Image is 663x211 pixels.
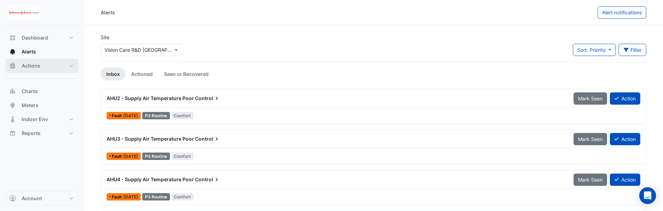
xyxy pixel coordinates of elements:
[112,195,123,199] span: Fault
[6,84,78,98] button: Charts
[578,96,603,101] span: Mark Seen
[112,154,123,159] span: Fault
[619,44,647,56] button: Filter
[9,48,16,55] app-icon: Alerts
[101,9,115,16] div: Alerts
[123,194,138,199] span: Sun 10-Aug-2025 19:15 IST
[101,34,109,41] label: Site
[8,6,40,20] img: Company Logo
[101,68,125,80] a: Inbox
[107,176,194,182] span: AHU4 - Supply Air Temperature Poor
[171,193,194,201] span: Comfort
[602,9,642,15] span: Alert notifications
[171,153,194,160] span: Comfort
[158,68,214,80] a: Seen or Recovered
[610,133,640,145] button: Action
[574,174,607,186] button: Mark Seen
[9,62,16,69] app-icon: Actions
[142,112,170,119] div: P3 Routine
[9,102,16,109] app-icon: Meters
[22,88,38,95] span: Charts
[107,95,194,101] span: AHU2 - Supply Air Temperature Poor
[22,62,40,69] span: Actions
[6,126,78,140] button: Reports
[6,98,78,112] button: Meters
[22,48,36,55] span: Alerts
[610,92,640,105] button: Action
[9,116,16,123] app-icon: Indoor Env
[577,47,606,53] span: Sort: Priority
[22,116,48,123] span: Indoor Env
[195,176,220,183] span: Control
[6,112,78,126] button: Indoor Env
[6,59,78,73] button: Actions
[578,177,603,183] span: Mark Seen
[9,34,16,41] app-icon: Dashboard
[639,187,656,204] div: Open Intercom Messenger
[573,44,616,56] button: Sort: Priority
[107,136,194,142] span: AHU3 - Supply Air Temperature Poor
[574,92,607,105] button: Mark Seen
[123,113,138,118] span: Sun 10-Aug-2025 19:40 IST
[9,130,16,137] app-icon: Reports
[195,135,220,142] span: Control
[9,88,16,95] app-icon: Charts
[6,31,78,45] button: Dashboard
[112,114,123,118] span: Fault
[22,130,41,137] span: Reports
[125,68,158,80] a: Actioned
[574,133,607,145] button: Mark Seen
[195,95,220,102] span: Control
[6,191,78,205] button: Account
[598,6,646,19] button: Alert notifications
[142,193,170,201] div: P3 Routine
[22,102,38,109] span: Meters
[6,45,78,59] button: Alerts
[578,136,603,142] span: Mark Seen
[610,174,640,186] button: Action
[123,154,138,159] span: Sun 10-Aug-2025 19:25 IST
[142,153,170,160] div: P3 Routine
[171,112,194,119] span: Comfort
[22,34,48,41] span: Dashboard
[22,195,42,202] span: Account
